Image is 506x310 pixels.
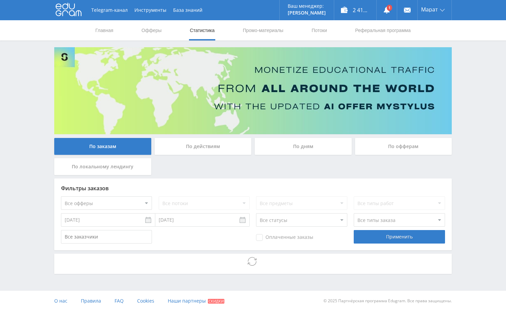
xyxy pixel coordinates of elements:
div: По действиям [155,138,252,155]
div: Применить [354,230,445,244]
input: Все заказчики [61,230,152,244]
div: По офферам [355,138,452,155]
a: Реферальная программа [354,20,411,40]
a: Потоки [311,20,328,40]
a: Промо-материалы [242,20,284,40]
span: Скидки [208,299,224,304]
span: О нас [54,298,67,304]
div: Фильтры заказов [61,185,445,191]
span: FAQ [115,298,124,304]
span: Марат [421,7,438,12]
div: По дням [255,138,352,155]
p: Ваш менеджер: [288,3,326,9]
p: [PERSON_NAME] [288,10,326,16]
a: Главная [95,20,114,40]
a: Офферы [141,20,162,40]
span: Оплаченные заказы [256,234,313,241]
a: Статистика [189,20,215,40]
span: Наши партнеры [168,298,206,304]
span: Cookies [137,298,154,304]
div: По заказам [54,138,151,155]
div: По локальному лендингу [54,158,151,175]
img: Banner [54,47,452,134]
span: Правила [81,298,101,304]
